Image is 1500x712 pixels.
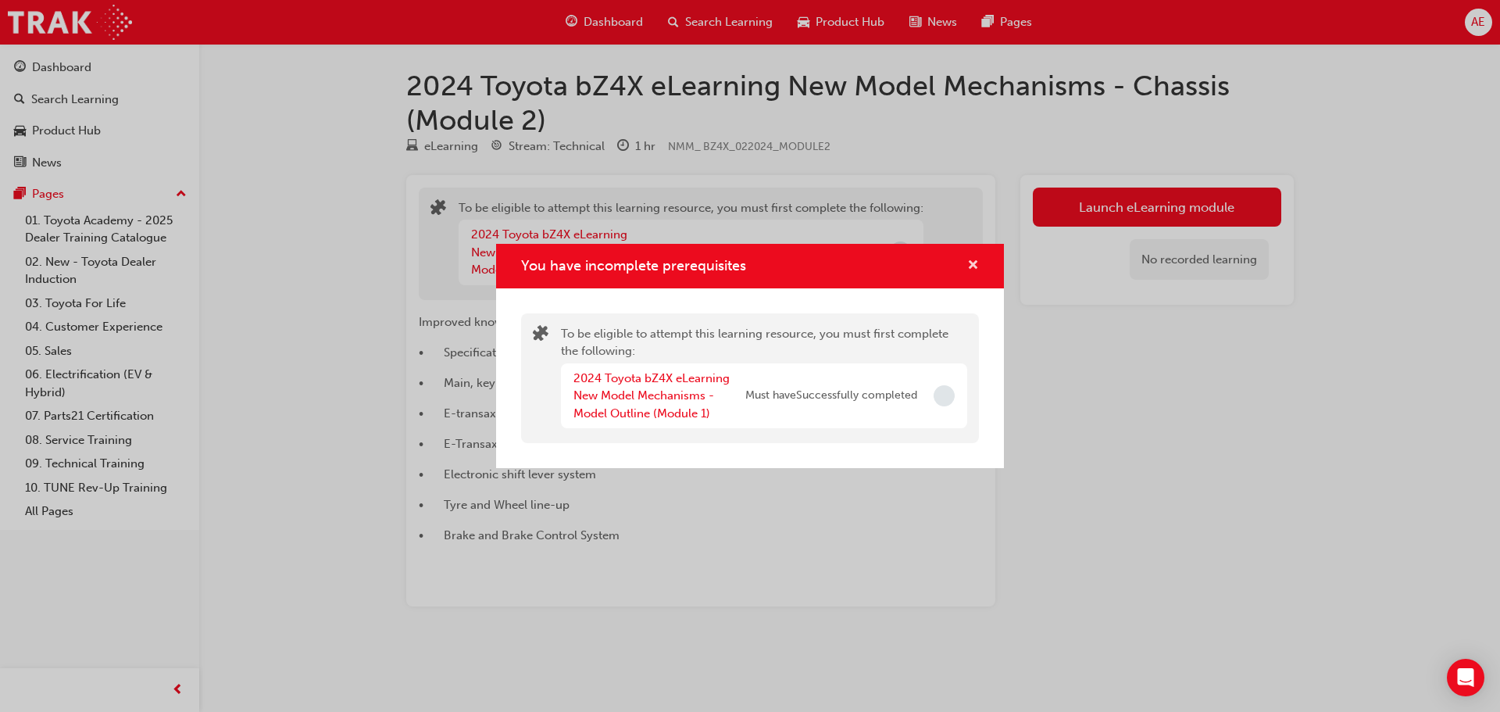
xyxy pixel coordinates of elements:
[561,325,967,432] div: To be eligible to attempt this learning resource, you must first complete the following:
[533,327,548,345] span: puzzle-icon
[745,387,917,405] span: Must have Successfully completed
[967,259,979,274] span: cross-icon
[496,244,1004,468] div: You have incomplete prerequisites
[934,385,955,406] span: Incomplete
[521,257,746,274] span: You have incomplete prerequisites
[1447,659,1484,696] div: Open Intercom Messenger
[967,256,979,276] button: cross-icon
[573,371,730,420] a: 2024 Toyota bZ4X eLearning New Model Mechanisms - Model Outline (Module 1)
